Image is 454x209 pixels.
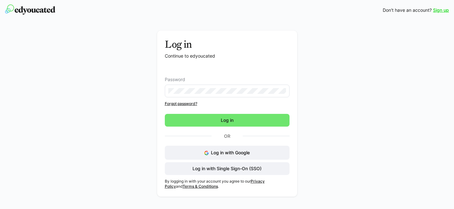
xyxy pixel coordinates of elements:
[165,179,290,189] p: By logging in with your account you agree to our and .
[211,150,250,155] span: Log in with Google
[183,184,218,189] a: Terms & Conditions
[165,53,290,59] p: Continue to edyoucated
[433,7,449,13] a: Sign up
[383,7,432,13] span: Don't have an account?
[5,4,55,15] img: edyoucated
[165,162,290,175] button: Log in with Single Sign-On (SSO)
[165,77,185,82] span: Password
[165,179,265,189] a: Privacy Policy
[212,132,243,141] p: Or
[165,38,290,50] h3: Log in
[165,146,290,160] button: Log in with Google
[165,101,290,106] a: Forgot password?
[165,114,290,127] button: Log in
[192,165,262,172] span: Log in with Single Sign-On (SSO)
[220,117,234,123] span: Log in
